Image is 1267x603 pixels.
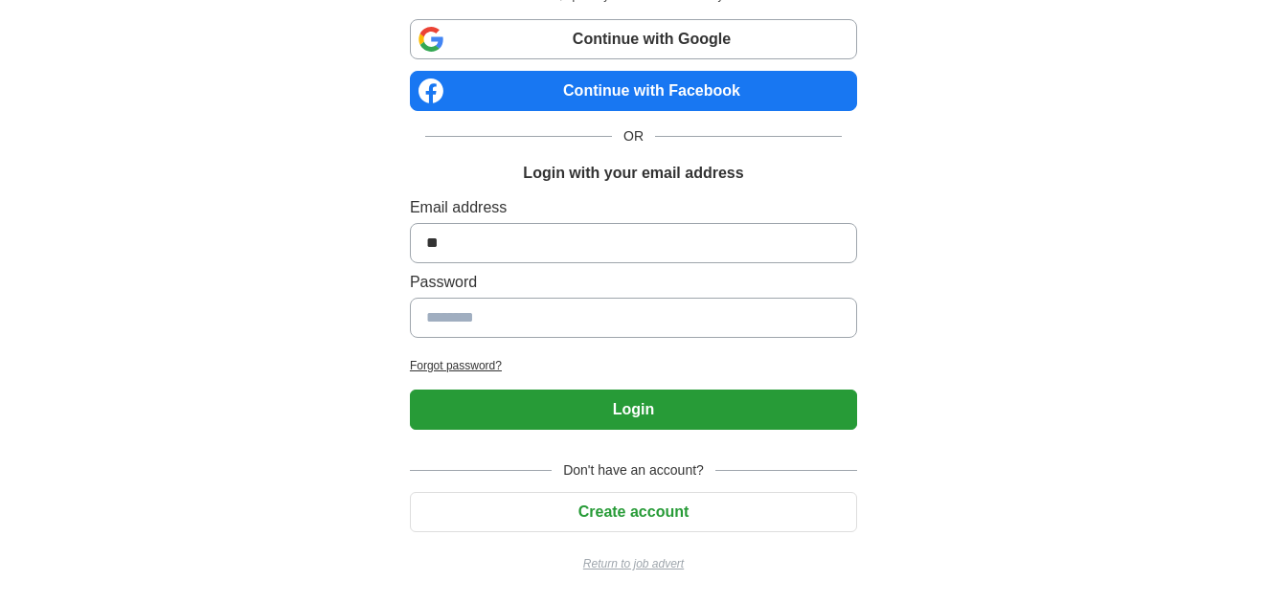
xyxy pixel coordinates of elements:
span: OR [612,126,655,146]
h1: Login with your email address [523,162,743,185]
label: Password [410,271,857,294]
a: Create account [410,503,857,520]
a: Return to job advert [410,555,857,572]
span: Don't have an account? [552,460,715,480]
button: Create account [410,492,857,532]
button: Login [410,390,857,430]
a: Continue with Google [410,19,857,59]
a: Continue with Facebook [410,71,857,111]
label: Email address [410,196,857,219]
a: Forgot password? [410,357,857,374]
